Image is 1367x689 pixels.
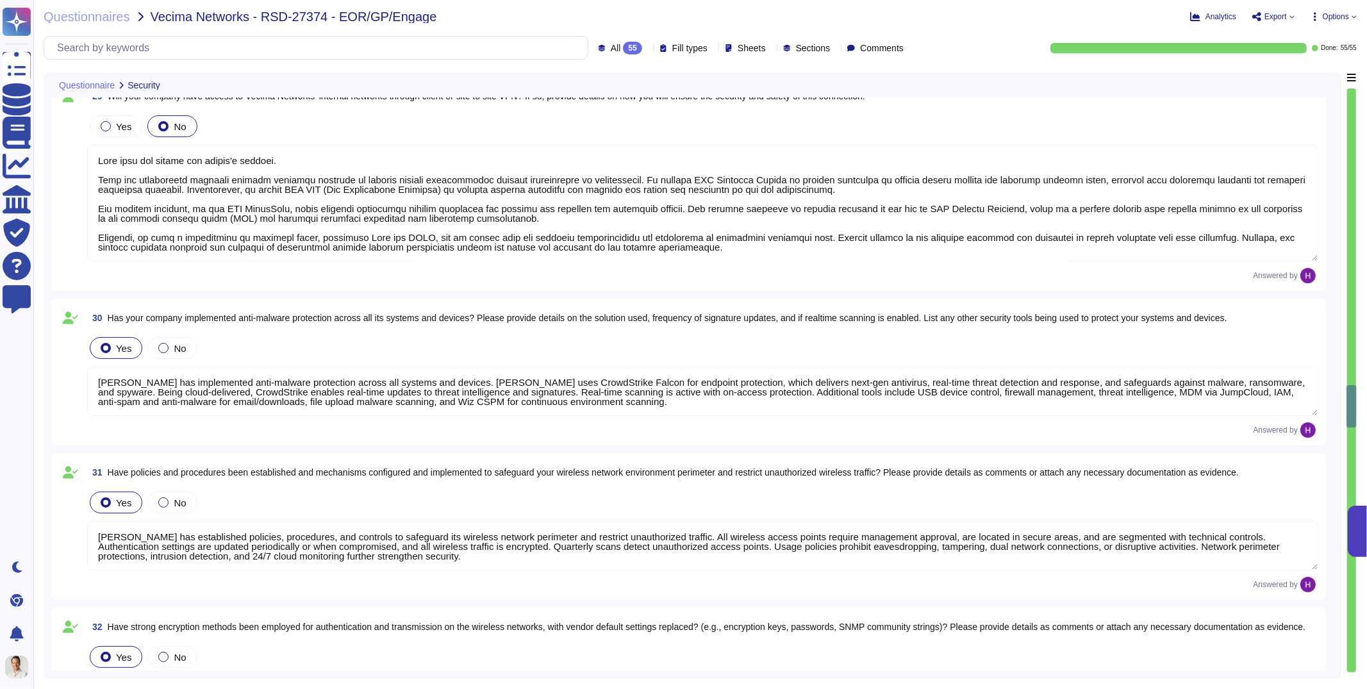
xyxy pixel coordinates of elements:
[1205,13,1236,21] span: Analytics
[151,10,437,23] span: Vecima Networks - RSD-27374 - EOR/GP/Engage
[87,521,1318,570] textarea: [PERSON_NAME] has established policies, procedures, and controls to safeguard its wireless networ...
[87,145,1318,261] textarea: Lore ipsu dol sitame con adipis'e seddoei. Temp inc utlaboreetd magnaali enimadm veniamqu nostrud...
[108,313,1227,323] span: Has your company implemented anti-malware protection across all its systems and devices? Please p...
[1341,45,1357,51] span: 55 / 55
[1254,581,1298,588] span: Answered by
[87,313,103,322] span: 30
[87,622,103,631] span: 32
[116,343,131,354] span: Yes
[611,44,621,53] span: All
[174,652,186,663] span: No
[1190,12,1236,22] button: Analytics
[116,121,131,132] span: Yes
[1264,13,1287,21] span: Export
[3,653,37,681] button: user
[108,467,1239,477] span: Have policies and procedures been established and mechanisms configured and implemented to safegu...
[87,367,1318,416] textarea: [PERSON_NAME] has implemented anti-malware protection across all systems and devices. [PERSON_NAM...
[174,497,186,508] span: No
[5,656,28,679] img: user
[796,44,831,53] span: Sections
[1254,272,1298,279] span: Answered by
[174,343,186,354] span: No
[87,468,103,477] span: 31
[1300,422,1316,438] img: user
[44,10,130,23] span: Questionnaires
[738,44,766,53] span: Sheets
[128,81,160,90] span: Security
[1254,426,1298,434] span: Answered by
[51,37,588,59] input: Search by keywords
[1300,577,1316,592] img: user
[59,81,115,90] span: Questionnaire
[672,44,708,53] span: Fill types
[860,44,904,53] span: Comments
[116,497,131,508] span: Yes
[1300,268,1316,283] img: user
[623,42,642,54] div: 55
[108,622,1306,632] span: Have strong encryption methods been employed for authentication and transmission on the wireless ...
[116,652,131,663] span: Yes
[174,121,186,132] span: No
[1323,13,1349,21] span: Options
[1321,45,1338,51] span: Done:
[87,92,103,101] span: 29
